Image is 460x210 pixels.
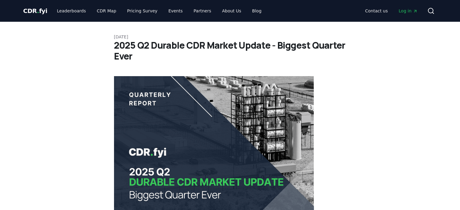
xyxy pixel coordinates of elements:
a: Blog [247,5,266,16]
a: Events [164,5,188,16]
span: . [37,7,39,15]
a: Contact us [360,5,393,16]
a: Leaderboards [52,5,91,16]
a: CDR Map [92,5,121,16]
span: Log in [399,8,417,14]
a: Partners [189,5,216,16]
p: [DATE] [114,34,346,40]
a: CDR.fyi [23,7,47,15]
h1: 2025 Q2 Durable CDR Market Update - Biggest Quarter Ever [114,40,346,62]
a: About Us [217,5,246,16]
span: CDR fyi [23,7,47,15]
a: Pricing Survey [122,5,162,16]
nav: Main [360,5,422,16]
nav: Main [52,5,266,16]
a: Log in [394,5,422,16]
